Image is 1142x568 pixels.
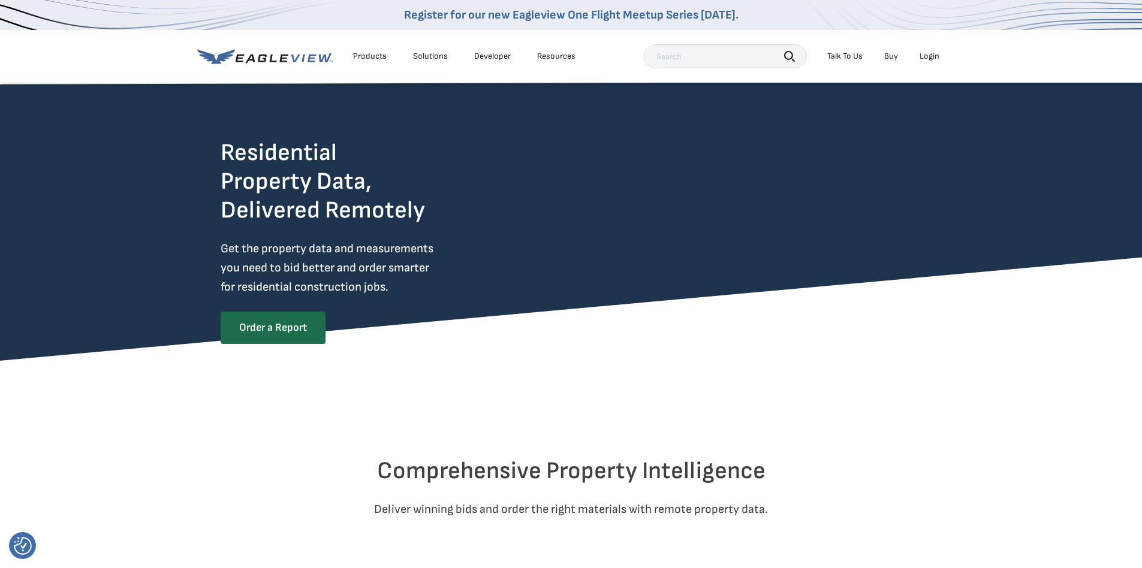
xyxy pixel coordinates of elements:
div: Login [920,51,939,62]
button: Consent Preferences [14,537,32,555]
div: Resources [537,51,575,62]
a: Order a Report [221,312,326,344]
a: Developer [474,51,511,62]
h2: Comprehensive Property Intelligence [221,457,922,485]
input: Search [644,44,807,68]
div: Products [353,51,387,62]
div: Talk To Us [827,51,863,62]
img: Revisit consent button [14,537,32,555]
div: Solutions [413,51,448,62]
p: Deliver winning bids and order the right materials with remote property data. [221,500,922,519]
a: Buy [884,51,898,62]
a: Register for our new Eagleview One Flight Meetup Series [DATE]. [404,8,739,22]
p: Get the property data and measurements you need to bid better and order smarter for residential c... [221,239,483,297]
h2: Residential Property Data, Delivered Remotely [221,138,425,225]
